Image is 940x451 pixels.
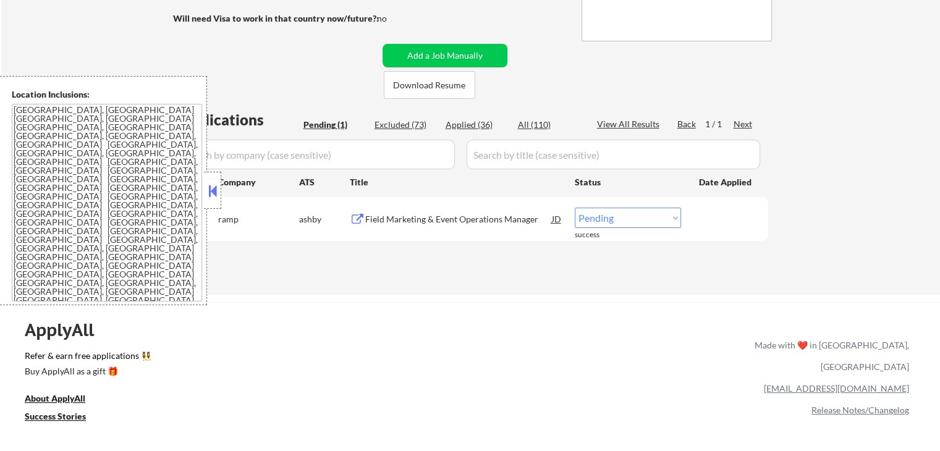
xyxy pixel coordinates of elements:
input: Search by title (case sensitive) [467,140,760,169]
div: Made with ❤️ in [GEOGRAPHIC_DATA], [GEOGRAPHIC_DATA] [750,334,909,377]
div: All (110) [518,119,580,131]
div: ApplyAll [25,319,108,340]
div: Next [734,118,753,130]
div: Field Marketing & Event Operations Manager [365,213,552,225]
div: Date Applied [699,176,753,188]
div: Pending (1) [303,119,365,131]
div: ATS [299,176,350,188]
div: 1 / 1 [705,118,734,130]
div: Applications [177,112,299,127]
div: Applied (36) [446,119,507,131]
div: Back [677,118,697,130]
a: Release Notes/Changelog [811,405,909,415]
strong: Will need Visa to work in that country now/future?: [173,13,379,23]
div: View All Results [597,118,663,130]
div: Excluded (73) [375,119,436,131]
div: ashby [299,213,350,225]
div: success [575,230,624,240]
button: Download Resume [384,71,475,99]
div: Title [350,176,563,188]
div: JD [551,208,563,230]
div: Status [575,171,681,193]
div: Company [218,176,299,188]
div: Location Inclusions: [12,88,202,101]
a: Buy ApplyAll as a gift 🎁 [25,365,148,380]
a: Refer & earn free applications 👯‍♀️ [25,352,496,365]
div: Buy ApplyAll as a gift 🎁 [25,367,148,376]
a: Success Stories [25,410,103,425]
a: [EMAIL_ADDRESS][DOMAIN_NAME] [764,383,909,394]
div: no [377,12,412,25]
div: ramp [218,213,299,225]
u: About ApplyAll [25,393,85,403]
button: Add a Job Manually [383,44,507,67]
u: Success Stories [25,411,86,421]
a: About ApplyAll [25,392,103,407]
input: Search by company (case sensitive) [177,140,455,169]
